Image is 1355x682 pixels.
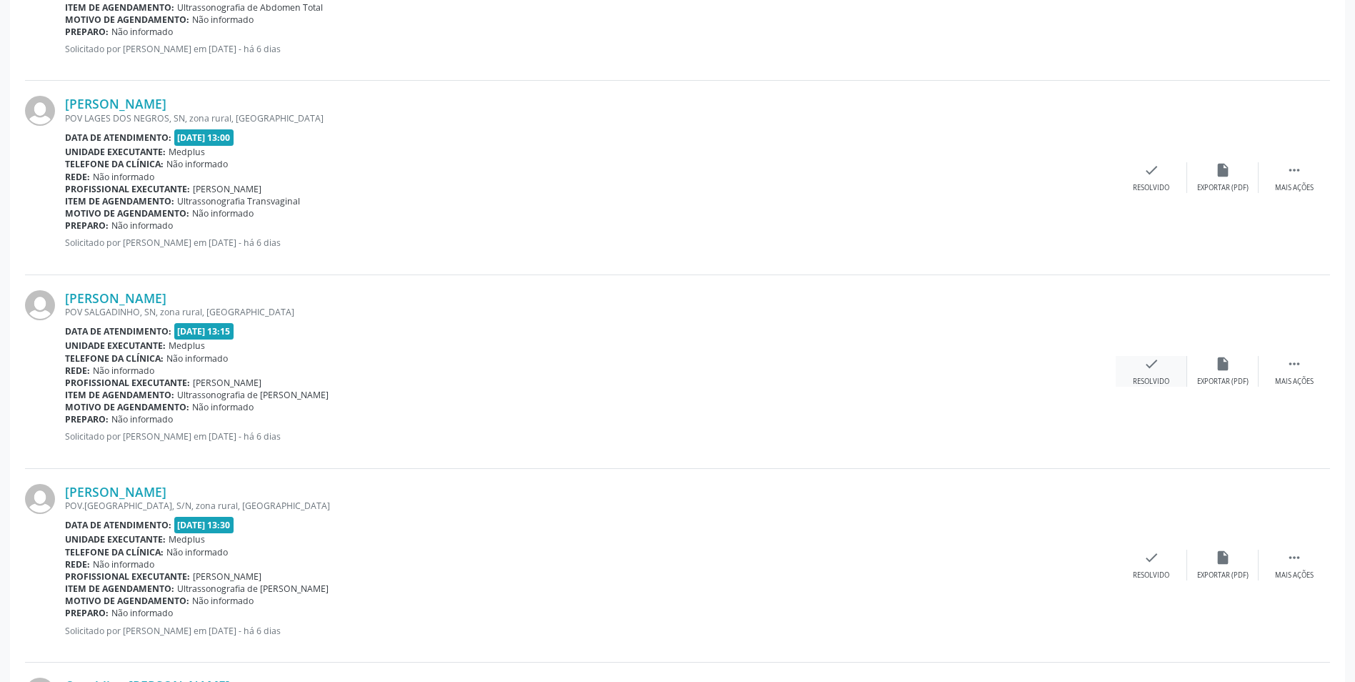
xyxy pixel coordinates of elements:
span: Ultrassonografia Transvaginal [177,195,300,207]
span: Não informado [111,413,173,425]
div: Exportar (PDF) [1197,570,1249,580]
i: check [1144,550,1159,565]
b: Telefone da clínica: [65,352,164,365]
div: Resolvido [1133,183,1169,193]
img: img [25,96,55,126]
b: Rede: [65,171,90,183]
i: check [1144,356,1159,372]
span: Não informado [192,14,254,26]
i: check [1144,162,1159,178]
b: Unidade executante: [65,533,166,545]
span: Não informado [93,171,154,183]
div: Mais ações [1275,570,1314,580]
span: Ultrassonografia de [PERSON_NAME] [177,389,329,401]
span: Não informado [111,219,173,232]
i: insert_drive_file [1215,356,1231,372]
span: Não informado [166,352,228,365]
b: Rede: [65,365,90,377]
i:  [1286,356,1302,372]
i:  [1286,162,1302,178]
div: Resolvido [1133,570,1169,580]
p: Solicitado por [PERSON_NAME] em [DATE] - há 6 dias [65,430,1116,443]
div: POV SALGADINHO, SN, zona rural, [GEOGRAPHIC_DATA] [65,306,1116,318]
i: insert_drive_file [1215,162,1231,178]
span: Não informado [192,401,254,413]
span: [PERSON_NAME] [193,183,261,195]
b: Motivo de agendamento: [65,401,189,413]
b: Preparo: [65,413,109,425]
span: Medplus [169,146,205,158]
span: Não informado [192,207,254,219]
b: Telefone da clínica: [65,546,164,558]
b: Data de atendimento: [65,132,171,144]
b: Unidade executante: [65,146,166,158]
span: [PERSON_NAME] [193,377,261,389]
b: Motivo de agendamento: [65,595,189,607]
span: [PERSON_NAME] [193,570,261,583]
span: Não informado [93,558,154,570]
b: Unidade executante: [65,340,166,352]
a: [PERSON_NAME] [65,96,166,112]
span: Não informado [166,158,228,170]
span: [DATE] 13:15 [174,323,234,340]
span: Não informado [111,26,173,38]
a: [PERSON_NAME] [65,484,166,500]
p: Solicitado por [PERSON_NAME] em [DATE] - há 6 dias [65,237,1116,249]
b: Item de agendamento: [65,389,174,401]
span: [DATE] 13:30 [174,517,234,533]
b: Data de atendimento: [65,519,171,531]
div: Exportar (PDF) [1197,183,1249,193]
b: Preparo: [65,219,109,232]
span: Não informado [111,607,173,619]
div: Exportar (PDF) [1197,377,1249,387]
a: [PERSON_NAME] [65,290,166,306]
span: Medplus [169,533,205,545]
b: Preparo: [65,607,109,619]
div: Mais ações [1275,183,1314,193]
div: Resolvido [1133,377,1169,387]
span: Não informado [192,595,254,607]
b: Item de agendamento: [65,583,174,595]
b: Telefone da clínica: [65,158,164,170]
p: Solicitado por [PERSON_NAME] em [DATE] - há 6 dias [65,625,1116,637]
span: Ultrassonografia de Abdomen Total [177,1,323,14]
b: Preparo: [65,26,109,38]
span: Ultrassonografia de [PERSON_NAME] [177,583,329,595]
b: Motivo de agendamento: [65,207,189,219]
b: Data de atendimento: [65,325,171,337]
img: img [25,290,55,320]
b: Profissional executante: [65,377,190,389]
i:  [1286,550,1302,565]
img: img [25,484,55,514]
div: POV.[GEOGRAPHIC_DATA], S/N, zona rural, [GEOGRAPHIC_DATA] [65,500,1116,512]
b: Profissional executante: [65,183,190,195]
b: Motivo de agendamento: [65,14,189,26]
i: insert_drive_file [1215,550,1231,565]
span: Medplus [169,340,205,352]
span: Não informado [166,546,228,558]
b: Rede: [65,558,90,570]
b: Item de agendamento: [65,1,174,14]
div: POV LAGES DOS NEGROS, SN, zona rural, [GEOGRAPHIC_DATA] [65,112,1116,124]
p: Solicitado por [PERSON_NAME] em [DATE] - há 6 dias [65,43,1116,55]
span: [DATE] 13:00 [174,129,234,146]
span: Não informado [93,365,154,377]
b: Item de agendamento: [65,195,174,207]
div: Mais ações [1275,377,1314,387]
b: Profissional executante: [65,570,190,583]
